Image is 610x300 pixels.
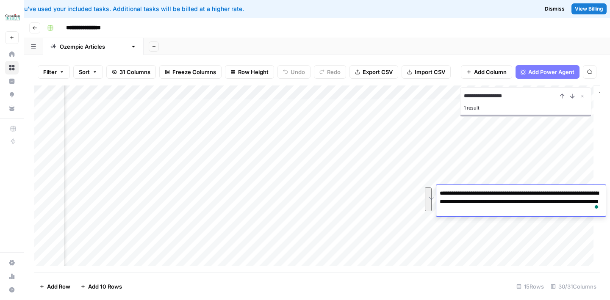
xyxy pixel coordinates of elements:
[327,68,341,76] span: Redo
[172,68,216,76] span: Freeze Columns
[461,65,512,79] button: Add Column
[119,68,150,76] span: 31 Columns
[415,68,445,76] span: Import CSV
[277,65,311,79] button: Undo
[38,65,70,79] button: Filter
[5,283,19,297] button: Help + Support
[349,65,398,79] button: Export CSV
[571,3,607,14] a: View Billing
[363,68,393,76] span: Export CSV
[547,280,600,293] div: 30/31 Columns
[513,280,547,293] div: 15 Rows
[464,103,588,113] div: 1 result
[225,65,274,79] button: Row Height
[5,47,19,61] a: Home
[291,68,305,76] span: Undo
[5,102,19,115] a: Your Data
[5,61,19,74] a: Browse
[541,3,568,14] button: Dismiss
[5,10,20,25] img: BCI Logo
[516,65,579,79] button: Add Power Agent
[314,65,346,79] button: Redo
[7,5,391,13] div: You've used your included tasks. Additional tasks will be billed at a higher rate.
[575,5,603,13] span: View Billing
[88,282,122,291] span: Add 10 Rows
[159,65,222,79] button: Freeze Columns
[60,42,127,51] div: [MEDICAL_DATA] Articles
[436,187,606,216] textarea: To enrich screen reader interactions, please activate Accessibility in Grammarly extension settings
[73,65,103,79] button: Sort
[5,88,19,102] a: Opportunities
[474,68,507,76] span: Add Column
[577,91,588,101] button: Close Search
[557,91,567,101] button: Previous Result
[43,38,144,55] a: [MEDICAL_DATA] Articles
[5,7,19,28] button: Workspace: BCI
[34,280,75,293] button: Add Row
[528,68,574,76] span: Add Power Agent
[567,91,577,101] button: Next Result
[5,270,19,283] a: Usage
[545,5,565,13] span: Dismiss
[5,74,19,88] a: Insights
[238,68,269,76] span: Row Height
[5,256,19,270] a: Settings
[47,282,70,291] span: Add Row
[402,65,451,79] button: Import CSV
[75,280,127,293] button: Add 10 Rows
[106,65,156,79] button: 31 Columns
[79,68,90,76] span: Sort
[43,68,57,76] span: Filter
